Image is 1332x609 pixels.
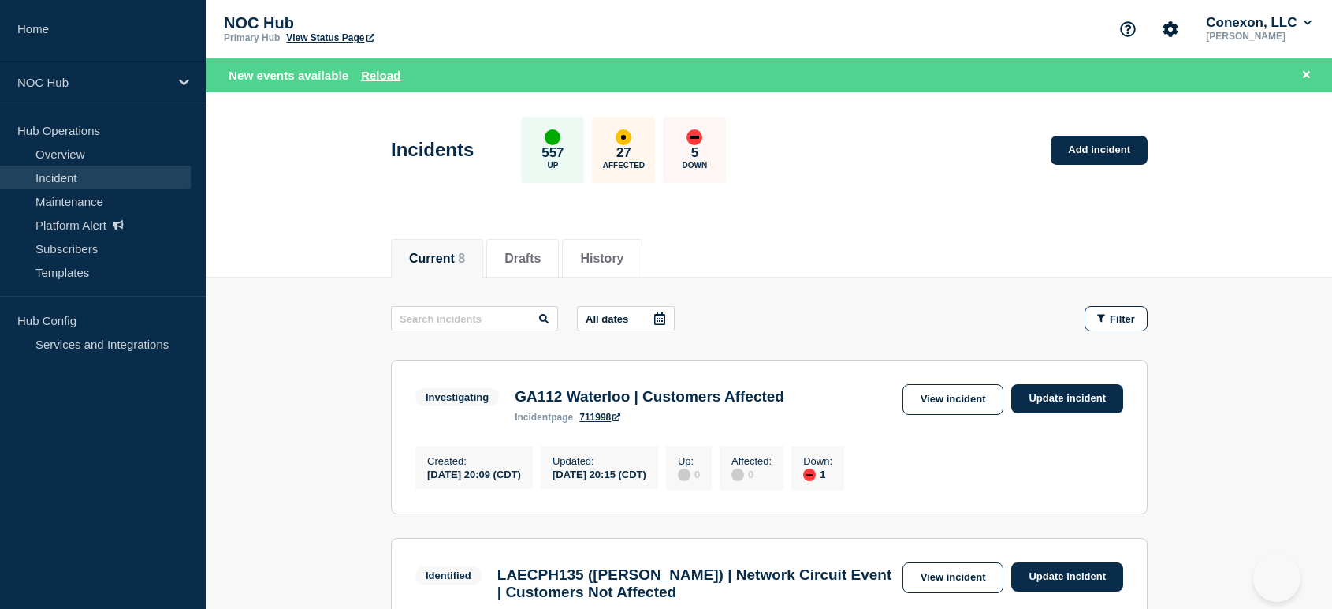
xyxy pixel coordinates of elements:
[803,469,816,481] div: down
[553,455,646,467] p: Updated :
[1085,306,1148,331] button: Filter
[577,306,675,331] button: All dates
[229,69,348,82] span: New events available
[1051,136,1148,165] a: Add incident
[545,129,560,145] div: up
[515,412,573,423] p: page
[553,467,646,480] div: [DATE] 20:15 (CDT)
[902,562,1004,593] a: View incident
[586,313,628,325] p: All dates
[731,467,772,481] div: 0
[1110,313,1135,325] span: Filter
[1253,555,1300,602] iframe: Help Scout Beacon - Open
[515,388,784,405] h3: GA112 Waterloo | Customers Affected
[497,566,895,601] h3: LAECPH135 ([PERSON_NAME]) | Network Circuit Event | Customers Not Affected
[224,14,539,32] p: NOC Hub
[17,76,169,89] p: NOC Hub
[579,412,620,423] a: 711998
[427,455,521,467] p: Created :
[691,145,698,161] p: 5
[1154,13,1187,46] button: Account settings
[580,252,623,266] button: History
[541,145,564,161] p: 557
[458,252,465,265] span: 8
[547,161,558,170] p: Up
[391,306,558,331] input: Search incidents
[731,455,772,467] p: Affected :
[415,388,499,406] span: Investigating
[504,252,541,266] button: Drafts
[415,566,482,585] span: Identified
[603,161,645,170] p: Affected
[616,129,631,145] div: affected
[224,32,280,43] p: Primary Hub
[1203,31,1315,42] p: [PERSON_NAME]
[409,252,465,266] button: Current 8
[1011,384,1123,413] a: Update incident
[1203,15,1315,31] button: Conexon, LLC
[1111,13,1144,46] button: Support
[678,467,700,481] div: 0
[286,32,374,43] a: View Status Page
[803,455,832,467] p: Down :
[1011,562,1123,592] a: Update incident
[731,469,744,481] div: disabled
[683,161,708,170] p: Down
[515,412,551,423] span: incident
[803,467,832,481] div: 1
[361,69,400,82] button: Reload
[678,469,690,481] div: disabled
[427,467,521,480] div: [DATE] 20:09 (CDT)
[391,139,474,161] h1: Incidents
[686,129,702,145] div: down
[902,384,1004,415] a: View incident
[616,145,631,161] p: 27
[678,455,700,467] p: Up :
